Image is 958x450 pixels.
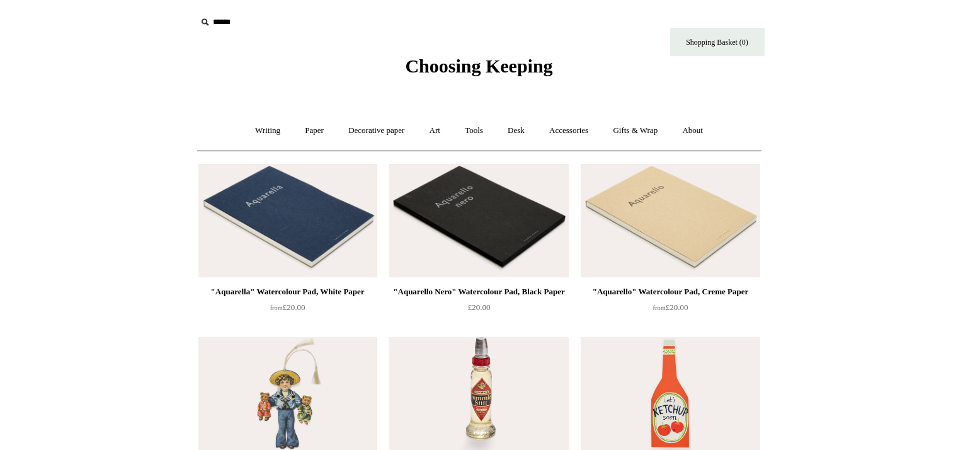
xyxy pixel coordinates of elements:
[584,284,756,299] div: "Aquarello" Watercolour Pad, Creme Paper
[337,114,416,147] a: Decorative paper
[198,284,377,336] a: "Aquarella" Watercolour Pad, White Paper from£20.00
[270,303,305,312] span: £20.00
[581,164,760,277] img: "Aquarello" Watercolour Pad, Creme Paper
[198,164,377,277] img: "Aquarella" Watercolour Pad, White Paper
[670,28,765,56] a: Shopping Basket (0)
[538,114,600,147] a: Accessories
[244,114,292,147] a: Writing
[202,284,374,299] div: "Aquarella" Watercolour Pad, White Paper
[405,55,552,76] span: Choosing Keeping
[270,304,283,311] span: from
[581,164,760,277] a: "Aquarello" Watercolour Pad, Creme Paper "Aquarello" Watercolour Pad, Creme Paper
[392,284,565,299] div: "Aquarello Nero" Watercolour Pad, Black Paper
[198,164,377,277] a: "Aquarella" Watercolour Pad, White Paper "Aquarella" Watercolour Pad, White Paper
[453,114,494,147] a: Tools
[653,303,688,312] span: £20.00
[671,114,714,147] a: About
[405,66,552,74] a: Choosing Keeping
[468,303,491,312] span: £20.00
[418,114,452,147] a: Art
[389,284,568,336] a: "Aquarello Nero" Watercolour Pad, Black Paper £20.00
[294,114,335,147] a: Paper
[602,114,669,147] a: Gifts & Wrap
[389,164,568,277] img: "Aquarello Nero" Watercolour Pad, Black Paper
[653,304,666,311] span: from
[581,284,760,336] a: "Aquarello" Watercolour Pad, Creme Paper from£20.00
[496,114,536,147] a: Desk
[389,164,568,277] a: "Aquarello Nero" Watercolour Pad, Black Paper "Aquarello Nero" Watercolour Pad, Black Paper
